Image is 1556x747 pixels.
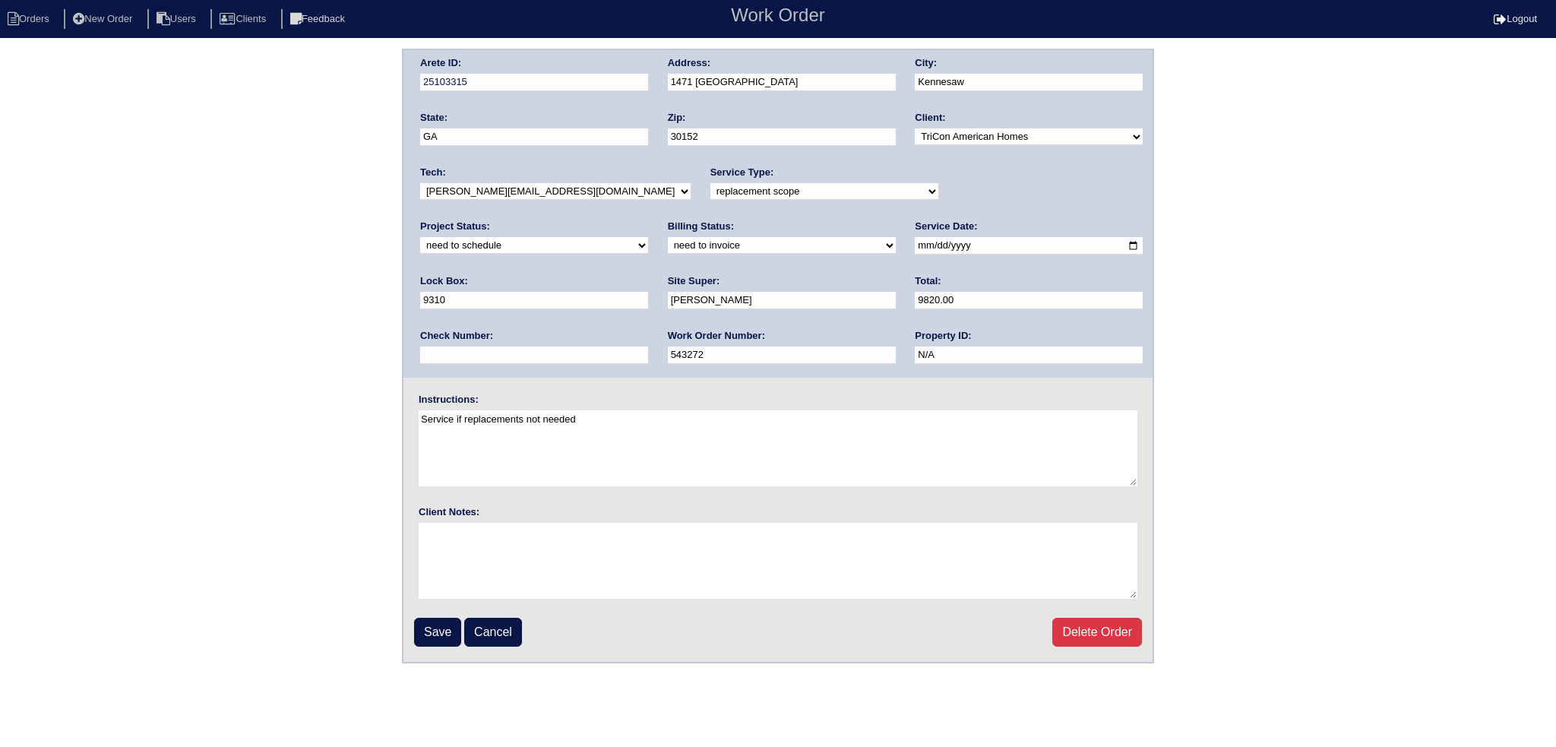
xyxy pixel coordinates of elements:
label: Arete ID: [420,56,461,70]
a: Cancel [464,618,522,647]
label: Site Super: [668,274,720,288]
label: Instructions: [419,393,479,407]
a: Logout [1494,13,1537,24]
a: Delete Order [1052,618,1142,647]
label: Property ID: [915,329,971,343]
input: Enter a location [668,74,896,91]
label: Service Type: [710,166,774,179]
label: Client Notes: [419,505,479,519]
a: Clients [210,13,278,24]
a: Users [147,13,208,24]
label: State: [420,111,448,125]
label: Work Order Number: [668,329,765,343]
li: Users [147,9,208,30]
input: Save [414,618,461,647]
label: Address: [668,56,710,70]
label: Client: [915,111,945,125]
label: Billing Status: [668,220,734,233]
label: Project Status: [420,220,490,233]
li: New Order [64,9,144,30]
label: Zip: [668,111,686,125]
li: Feedback [281,9,357,30]
textarea: Service if replacements not needed [419,410,1137,486]
a: New Order [64,13,144,24]
label: Lock Box: [420,274,468,288]
label: City: [915,56,937,70]
li: Clients [210,9,278,30]
label: Total: [915,274,941,288]
label: Tech: [420,166,446,179]
label: Service Date: [915,220,977,233]
label: Check Number: [420,329,493,343]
